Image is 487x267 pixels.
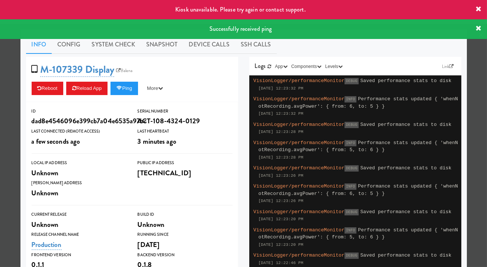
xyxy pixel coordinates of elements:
[360,122,451,127] span: Saved performance stats to disk
[32,179,126,187] div: [PERSON_NAME] Address
[259,242,304,247] span: [DATE] 12:23:20 PM
[253,122,345,127] span: VisionLogger/performanceMonitor
[360,165,451,171] span: Saved performance stats to disk
[138,159,233,167] div: Public IP Address
[110,82,138,95] button: Ping
[32,240,62,250] a: Production
[255,62,266,70] span: Logs
[32,251,126,259] div: Frontend Version
[138,211,233,218] div: Build Id
[138,251,233,259] div: Backend Version
[259,86,304,91] span: [DATE] 12:23:32 PM
[26,35,52,54] a: Info
[253,140,345,146] span: VisionLogger/performanceMonitor
[360,253,451,258] span: Saved performance stats to disk
[259,173,304,178] span: [DATE] 12:23:26 PM
[259,96,458,109] span: Performance stats updated { 'whenNotRecording.avgPower': { from: 6, to: 5 } }
[253,227,345,233] span: VisionLogger/performanceMonitor
[32,211,126,218] div: Current Release
[259,155,304,160] span: [DATE] 12:23:28 PM
[32,128,126,135] div: Last Connected (Remote Access)
[32,136,80,146] span: a few seconds ago
[32,108,126,115] div: ID
[259,183,458,196] span: Performance stats updated { 'whenNotRecording.avgPower': { from: 6, to: 5 } }
[138,167,233,179] div: [TECHNICAL_ID]
[345,140,356,146] span: INFO
[138,108,233,115] div: Serial Number
[259,217,304,221] span: [DATE] 12:23:20 PM
[235,35,277,54] a: SSH Calls
[32,218,126,231] div: Unknown
[209,25,272,33] span: Successfully received ping
[259,261,304,265] span: [DATE] 12:22:46 PM
[141,35,183,54] a: Snapshot
[32,115,126,127] div: dad8e4546096e399cb7a04e6535a97bc
[253,253,345,258] span: VisionLogger/performanceMonitor
[259,227,458,240] span: Performance stats updated { 'whenNotRecording.avgPower': { from: 5, to: 6 } }
[253,165,345,171] span: VisionLogger/performanceMonitor
[259,111,304,116] span: [DATE] 12:23:32 PM
[141,82,169,95] button: More
[259,199,304,203] span: [DATE] 12:23:26 PM
[183,35,235,54] a: Device Calls
[259,130,304,134] span: [DATE] 12:23:28 PM
[114,67,134,74] a: Balena
[138,128,233,135] div: Last Heartbeat
[360,78,451,84] span: Saved performance stats to disk
[360,209,451,215] span: Saved performance stats to disk
[253,78,345,84] span: VisionLogger/performanceMonitor
[138,240,160,250] span: [DATE]
[440,63,456,70] a: Link
[52,35,86,54] a: Config
[253,96,345,102] span: VisionLogger/performanceMonitor
[345,78,359,84] span: DEBUG
[32,159,126,167] div: Local IP Address
[138,231,233,238] div: Running Since
[345,253,359,259] span: DEBUG
[32,231,126,238] div: Release Channel Name
[323,63,345,70] button: Levels
[345,96,356,102] span: INFO
[253,183,345,189] span: VisionLogger/performanceMonitor
[32,187,126,199] div: Unknown
[289,63,323,70] button: Components
[345,183,356,190] span: INFO
[345,165,359,172] span: DEBUG
[175,5,306,14] span: Kiosk unavailable. Please try again or contact support.
[138,136,176,146] span: 3 minutes ago
[32,167,126,179] div: Unknown
[40,62,115,77] a: M-107339 Display
[345,209,359,215] span: DEBUG
[86,35,141,54] a: System Check
[32,82,64,95] button: Reboot
[345,122,359,128] span: DEBUG
[259,140,458,153] span: Performance stats updated { 'whenNotRecording.avgPower': { from: 5, to: 6 } }
[66,82,108,95] button: Reload App
[273,63,289,70] button: App
[138,218,233,231] div: Unknown
[253,209,345,215] span: VisionLogger/performanceMonitor
[138,115,233,127] div: ACT-108-4324-0129
[345,227,356,234] span: INFO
